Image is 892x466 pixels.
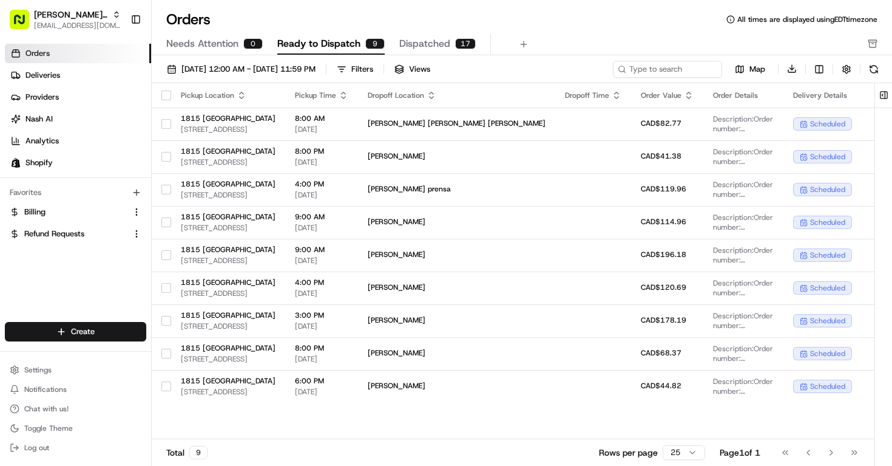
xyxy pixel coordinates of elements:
[181,125,275,134] span: [STREET_ADDRESS]
[25,135,59,146] span: Analytics
[12,177,32,196] img: Masood Aslam
[25,48,50,59] span: Orders
[455,38,476,49] div: 17
[331,61,379,78] button: Filters
[641,151,681,161] span: CAD$41.38
[295,223,348,233] span: [DATE]
[101,221,105,231] span: •
[368,118,546,128] span: [PERSON_NAME] [PERSON_NAME] [PERSON_NAME]
[12,273,22,283] div: 📗
[713,91,774,100] div: Order Details
[12,116,34,138] img: 1736555255976-a54dd68f-1ca7-489b-9aae-adbdc363a1c4
[5,420,146,437] button: Toggle Theme
[295,321,348,331] span: [DATE]
[368,217,546,227] span: [PERSON_NAME]
[389,61,436,78] button: Views
[121,301,147,310] span: Pylon
[34,21,121,30] span: [EMAIL_ADDRESS][DOMAIN_NAME]
[12,12,36,36] img: Nash
[641,118,681,128] span: CAD$82.77
[295,278,348,287] span: 4:00 PM
[25,114,53,125] span: Nash AI
[713,344,774,363] span: Description: Order number: BRM2052 for [PERSON_NAME]
[295,376,348,386] span: 6:00 PM
[24,228,84,239] span: Refund Requests
[749,64,765,75] span: Map
[181,310,275,320] span: 1815 [GEOGRAPHIC_DATA]
[713,213,774,232] span: Description: Order number: BRM2038 for [PERSON_NAME]
[613,61,722,78] input: Type to search
[641,348,681,358] span: CAD$68.37
[727,62,773,77] button: Map
[11,158,21,168] img: Shopify logo
[713,377,774,396] span: Description: Order number: BRM2054 for [PERSON_NAME]
[181,245,275,255] span: 1815 [GEOGRAPHIC_DATA]
[295,125,348,134] span: [DATE]
[5,322,146,341] button: Create
[5,224,146,244] button: Refund Requests
[368,91,546,100] div: Dropoff Location
[295,387,348,397] span: [DATE]
[5,183,146,202] div: Favorites
[295,256,348,266] span: [DATE]
[641,217,686,227] span: CAD$114.96
[101,188,105,198] span: •
[641,250,686,259] span: CAD$196.18
[368,151,546,161] span: [PERSON_NAME]
[38,221,98,231] span: [PERSON_NAME]
[599,447,658,459] p: Rows per page
[243,38,263,49] div: 0
[5,109,151,129] a: Nash AI
[810,283,845,293] span: scheduled
[368,283,546,292] span: [PERSON_NAME]
[166,10,211,29] h1: Orders
[295,146,348,156] span: 8:00 PM
[641,184,686,194] span: CAD$119.96
[399,36,450,51] span: Dispatched
[295,354,348,364] span: [DATE]
[107,188,132,198] span: [DATE]
[641,91,694,100] div: Order Value
[720,447,760,459] div: Page 1 of 1
[5,66,151,85] a: Deliveries
[5,44,151,63] a: Orders
[86,301,147,310] a: Powered byPylon
[277,36,360,51] span: Ready to Dispatch
[25,70,60,81] span: Deliveries
[181,91,275,100] div: Pickup Location
[5,87,151,107] a: Providers
[181,64,316,75] span: [DATE] 12:00 AM - [DATE] 11:59 PM
[166,446,208,459] div: Total
[295,114,348,123] span: 8:00 AM
[5,381,146,398] button: Notifications
[103,273,112,283] div: 💻
[181,354,275,364] span: [STREET_ADDRESS]
[189,446,208,459] div: 9
[368,250,546,259] span: [PERSON_NAME]
[181,376,275,386] span: 1815 [GEOGRAPHIC_DATA]
[161,61,321,78] button: [DATE] 12:00 AM - [DATE] 11:59 PM
[5,439,146,456] button: Log out
[71,326,95,337] span: Create
[295,212,348,222] span: 9:00 AM
[368,348,546,358] span: [PERSON_NAME]
[295,190,348,200] span: [DATE]
[7,267,98,289] a: 📗Knowledge Base
[12,158,78,168] div: Past conversations
[25,116,47,138] img: 9188753566659_6852d8bf1fb38e338040_72.png
[810,119,845,129] span: scheduled
[181,146,275,156] span: 1815 [GEOGRAPHIC_DATA]
[565,91,621,100] div: Dropoff Time
[24,207,46,218] span: Billing
[713,278,774,298] span: Description: Order number: BRM2044 for [PERSON_NAME]
[295,310,348,320] span: 3:00 PM
[24,222,34,231] img: 1736555255976-a54dd68f-1ca7-489b-9aae-adbdc363a1c4
[24,443,49,453] span: Log out
[34,9,107,21] button: [PERSON_NAME] MTL
[25,157,53,168] span: Shopify
[368,381,546,391] span: [PERSON_NAME]
[713,147,774,166] span: Description: Order number: BRM2031 for [PERSON_NAME]
[12,49,221,68] p: Welcome 👋
[5,361,146,379] button: Settings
